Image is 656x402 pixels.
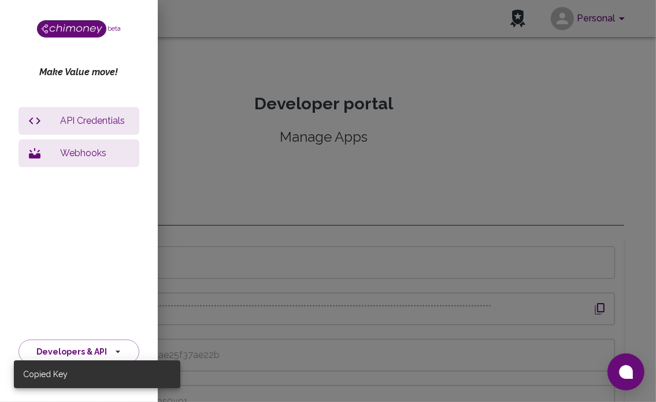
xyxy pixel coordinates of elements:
[18,340,139,364] button: Developers & API
[60,146,130,160] p: Webhooks
[607,353,644,390] button: Open chat window
[60,114,130,128] p: API Credentials
[37,20,106,38] img: Logo
[23,364,68,385] div: Copied Key
[108,25,121,32] span: beta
